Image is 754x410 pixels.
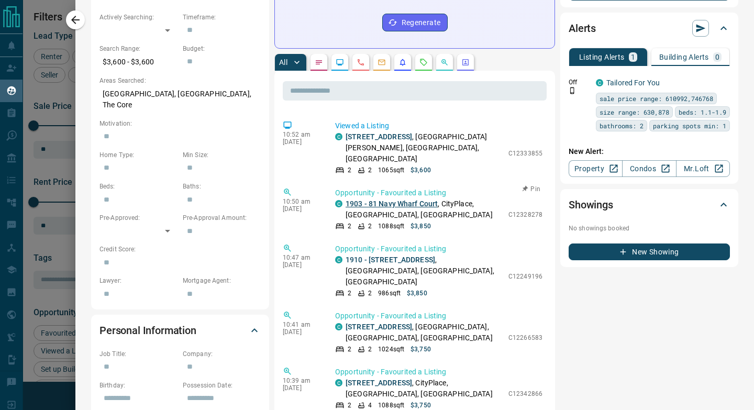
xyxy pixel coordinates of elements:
[378,345,404,354] p: 1024 sqft
[348,401,351,410] p: 2
[676,160,730,177] a: Mr.Loft
[368,221,372,231] p: 2
[600,107,669,117] span: size range: 630,878
[569,243,730,260] button: New Showing
[99,349,178,359] p: Job Title:
[183,150,261,160] p: Min Size:
[99,213,178,223] p: Pre-Approved:
[378,401,404,410] p: 1088 sqft
[99,53,178,71] p: $3,600 - $3,600
[283,328,319,336] p: [DATE]
[346,322,503,343] p: , [GEOGRAPHIC_DATA], [GEOGRAPHIC_DATA], [GEOGRAPHIC_DATA]
[183,182,261,191] p: Baths:
[335,256,342,263] div: condos.ca
[659,53,709,61] p: Building Alerts
[346,200,438,208] a: 1903 - 81 Navy Wharf Court
[183,44,261,53] p: Budget:
[279,59,287,66] p: All
[99,381,178,390] p: Birthday:
[346,256,435,264] a: 1910 - [STREET_ADDRESS]
[348,289,351,298] p: 2
[348,345,351,354] p: 2
[368,345,372,354] p: 2
[579,53,625,61] p: Listing Alerts
[419,58,428,67] svg: Requests
[183,276,261,285] p: Mortgage Agent:
[335,323,342,330] div: condos.ca
[346,379,412,387] a: [STREET_ADDRESS]
[461,58,470,67] svg: Agent Actions
[99,182,178,191] p: Beds:
[335,379,342,386] div: condos.ca
[283,131,319,138] p: 10:52 am
[335,200,342,207] div: condos.ca
[346,254,503,287] p: , [GEOGRAPHIC_DATA], [GEOGRAPHIC_DATA], [GEOGRAPHIC_DATA]
[335,311,542,322] p: Opportunity - Favourited a Listing
[569,146,730,157] p: New Alert:
[283,138,319,146] p: [DATE]
[368,289,372,298] p: 2
[315,58,323,67] svg: Notes
[378,165,404,175] p: 1065 sqft
[283,254,319,261] p: 10:47 am
[368,401,372,410] p: 4
[569,224,730,233] p: No showings booked
[606,79,660,87] a: Tailored For You
[596,79,603,86] div: condos.ca
[569,87,576,94] svg: Push Notification Only
[346,132,412,141] a: [STREET_ADDRESS]
[569,77,590,87] p: Off
[335,367,542,378] p: Opportunity - Favourited a Listing
[99,245,261,254] p: Credit Score:
[283,205,319,213] p: [DATE]
[653,120,726,131] span: parking spots min: 1
[99,85,261,114] p: [GEOGRAPHIC_DATA], [GEOGRAPHIC_DATA], The Core
[569,160,623,177] a: Property
[378,221,404,231] p: 1088 sqft
[622,160,676,177] a: Condos
[283,261,319,269] p: [DATE]
[357,58,365,67] svg: Calls
[346,198,503,220] p: , CityPlace, [GEOGRAPHIC_DATA], [GEOGRAPHIC_DATA]
[569,196,613,213] h2: Showings
[569,192,730,217] div: Showings
[508,210,542,219] p: C12328278
[99,76,261,85] p: Areas Searched:
[398,58,407,67] svg: Listing Alerts
[516,184,547,194] button: Pin
[411,165,431,175] p: $3,600
[679,107,726,117] span: beds: 1.1-1.9
[335,133,342,140] div: condos.ca
[99,119,261,128] p: Motivation:
[283,198,319,205] p: 10:50 am
[382,14,448,31] button: Regenerate
[715,53,719,61] p: 0
[508,272,542,281] p: C12249196
[348,165,351,175] p: 2
[411,221,431,231] p: $3,850
[183,349,261,359] p: Company:
[183,213,261,223] p: Pre-Approval Amount:
[99,44,178,53] p: Search Range:
[99,322,196,339] h2: Personal Information
[368,165,372,175] p: 2
[99,13,178,22] p: Actively Searching:
[99,150,178,160] p: Home Type:
[348,221,351,231] p: 2
[99,276,178,285] p: Lawyer:
[346,323,412,331] a: [STREET_ADDRESS]
[283,321,319,328] p: 10:41 am
[600,120,644,131] span: bathrooms: 2
[600,93,713,104] span: sale price range: 610992,746768
[411,401,431,410] p: $3,750
[183,381,261,390] p: Possession Date:
[378,289,401,298] p: 986 sqft
[407,289,427,298] p: $3,850
[508,333,542,342] p: C12266583
[411,345,431,354] p: $3,750
[508,389,542,398] p: C12342866
[183,13,261,22] p: Timeframe:
[569,20,596,37] h2: Alerts
[508,149,542,158] p: C12333855
[378,58,386,67] svg: Emails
